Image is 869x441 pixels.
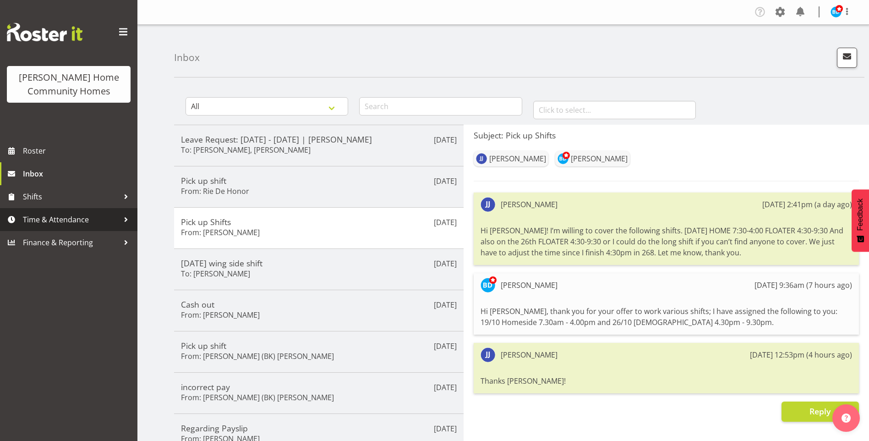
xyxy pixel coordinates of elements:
span: Feedback [856,198,864,231]
span: Inbox [23,167,133,181]
h5: incorrect pay [181,382,457,392]
span: Finance & Reporting [23,236,119,249]
img: janen-jamodiong10096.jpg [481,347,495,362]
img: barbara-dunlop8515.jpg [481,278,495,292]
h6: From: [PERSON_NAME] (BK) [PERSON_NAME] [181,352,334,361]
h5: Leave Request: [DATE] - [DATE] | [PERSON_NAME] [181,134,457,144]
div: [PERSON_NAME] [501,199,557,210]
span: Shifts [23,190,119,204]
p: [DATE] [434,299,457,310]
img: janen-jamodiong10096.jpg [476,153,487,164]
p: [DATE] [434,217,457,228]
div: [DATE] 2:41pm (a day ago) [762,199,852,210]
div: Hi [PERSON_NAME]! I’m willing to cover the following shifts. [DATE] HOME 7:30-4:00 FLOATER 4:30-9... [481,223,852,260]
div: [PERSON_NAME] [501,280,557,291]
span: Time & Attendance [23,213,119,226]
img: barbara-dunlop8515.jpg [557,153,568,164]
input: Click to select... [533,101,696,119]
h6: From: [PERSON_NAME] [181,310,260,320]
h6: To: [PERSON_NAME], [PERSON_NAME] [181,145,311,154]
p: [DATE] [434,176,457,187]
div: [PERSON_NAME] [571,153,628,164]
h4: Inbox [174,52,200,63]
div: [DATE] 12:53pm (4 hours ago) [750,349,852,360]
h6: From: Rie De Honor [181,187,249,196]
h5: Pick up shift [181,176,457,186]
p: [DATE] [434,423,457,434]
div: Hi [PERSON_NAME], thank you for your offer to work various shifts; I have assigned the following ... [481,303,852,330]
span: Roster [23,144,133,158]
h5: Regarding Payslip [181,423,457,433]
h6: From: [PERSON_NAME] [181,228,260,237]
button: Feedback - Show survey [852,189,869,252]
h6: From: [PERSON_NAME] (BK) [PERSON_NAME] [181,393,334,402]
h5: Pick up shift [181,341,457,351]
p: [DATE] [434,341,457,352]
input: Search [359,97,522,116]
h5: Subject: Pick up Shifts [474,130,859,140]
h5: [DATE] wing side shift [181,258,457,268]
div: [PERSON_NAME] [489,153,546,164]
img: Rosterit website logo [7,23,82,41]
h6: To: [PERSON_NAME] [181,269,250,278]
div: [PERSON_NAME] Home Community Homes [16,71,121,98]
h5: Cash out [181,299,457,309]
p: [DATE] [434,258,457,269]
img: janen-jamodiong10096.jpg [481,197,495,212]
p: [DATE] [434,134,457,145]
button: Reply [782,402,859,422]
img: barbara-dunlop8515.jpg [831,6,842,17]
p: [DATE] [434,382,457,393]
img: help-xxl-2.png [842,413,851,423]
h5: Pick up Shifts [181,217,457,227]
div: [DATE] 9:36am (7 hours ago) [754,280,852,291]
div: [PERSON_NAME] [501,349,557,360]
div: Thanks [PERSON_NAME]! [481,373,852,389]
span: Reply [809,406,831,417]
